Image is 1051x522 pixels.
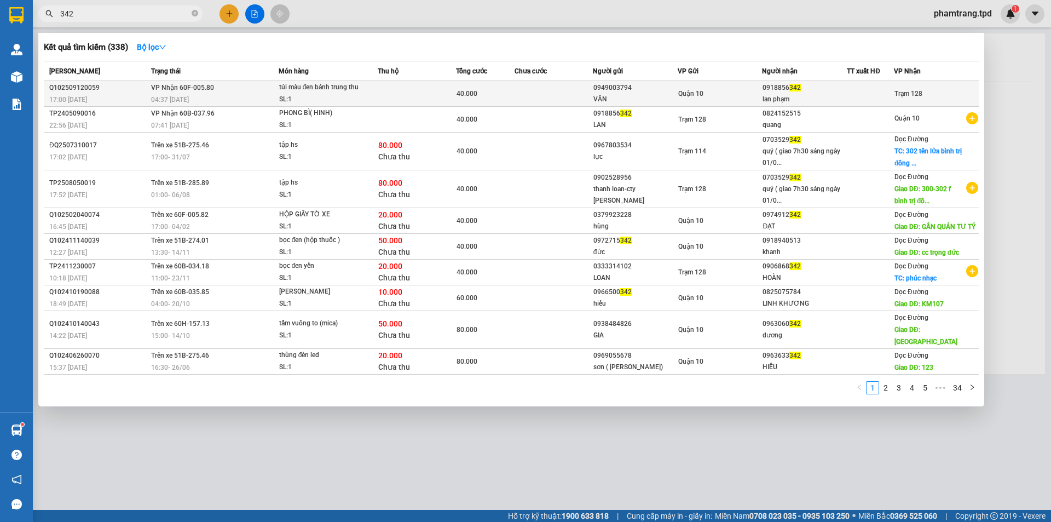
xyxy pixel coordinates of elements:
span: 079056013609 [82,71,135,79]
li: Next 5 Pages [932,381,949,394]
span: Dọc Đường [894,135,928,143]
strong: CTY XE KHÁCH [47,14,118,26]
div: SL: 1 [279,330,361,342]
li: 5 [919,381,932,394]
div: HOÀN [763,272,846,284]
span: 15:37 [DATE] [49,364,87,371]
span: 20.000 [378,210,402,219]
span: 20.000 [378,351,402,360]
div: SL: 1 [279,221,361,233]
span: 22:56 [DATE] [49,122,87,129]
span: 50.000 [378,236,402,245]
div: bọc đen (hộp thuốc ) [279,234,361,246]
span: Giao DĐ: [GEOGRAPHIC_DATA] [894,326,957,346]
div: 0972715 [593,235,677,246]
span: TC: phúc nhạc [894,274,937,282]
img: solution-icon [11,99,22,110]
div: HỘP GIẤY TỜ XE [279,209,361,221]
div: LINH KHƯƠNG [763,298,846,309]
div: 0963633 [763,350,846,362]
a: 4 [906,382,918,394]
span: Chưa thu [378,363,410,371]
span: Trạm 128 [678,268,706,276]
div: [PERSON_NAME] [279,286,361,298]
span: Trên xe 51B-275.46 [151,141,209,149]
img: warehouse-icon [11,44,22,55]
span: search [45,10,53,18]
span: Quận 10 [678,326,703,334]
span: 80.000 [457,326,477,334]
div: hiếu [593,298,677,309]
span: notification [11,474,22,485]
div: 0918856 [763,82,846,94]
div: 0902528956 [593,172,677,183]
span: 60.000 [457,294,477,302]
span: down [159,43,166,51]
div: HIẾU [763,362,846,373]
strong: VP: SĐT: [3,39,106,48]
span: Giao DĐ: GẦN QUÁN TƯ TÝ [894,223,975,231]
li: 34 [949,381,966,394]
span: [DATE] [122,5,145,14]
span: 18:49 [DATE] [49,300,87,308]
span: 20.000 [378,262,402,271]
div: ĐẠT [763,221,846,232]
span: PHIẾU GIAO HÀNG [31,48,117,60]
span: 16:30 - 26/06 [151,364,190,371]
li: Previous Page [853,381,866,394]
strong: N.gửi: [3,71,135,79]
div: SL: 1 [279,94,361,106]
div: LOAN [593,272,677,284]
span: Trên xe 60B-035.85 [151,288,209,296]
span: Chưa thu [378,222,410,231]
span: Trạm 128 [894,90,922,97]
span: Dọc Đường [894,262,928,270]
div: SL: 1 [279,298,361,310]
span: close-circle [192,10,198,16]
span: 06:30 [101,5,120,14]
span: plus-circle [966,182,978,194]
div: 0949003794 [593,82,677,94]
span: Quận 10 [678,358,703,365]
div: Q102410140043 [49,318,148,330]
img: warehouse-icon [11,71,22,83]
span: Trạng thái [151,67,181,75]
span: 04:00 - 20/10 [151,300,190,308]
div: PHONG BÌ( HINH) [279,107,361,119]
div: 0825075784 [763,286,846,298]
span: 342 [789,84,801,91]
div: 0963060 [763,318,846,330]
span: 40.000 [457,185,477,193]
div: 0969055678 [593,350,677,362]
div: LAN [593,119,677,131]
span: Chưa thu [378,248,410,256]
span: 342 [789,262,801,270]
strong: Bộ lọc [137,43,166,51]
span: 40.000 [457,243,477,250]
div: dương [763,330,846,341]
span: 17:00 - 31/07 [151,153,190,161]
div: lực [593,151,677,163]
span: 17:02 [DATE] [49,153,87,161]
span: NHÂN ÁI CMND: [25,71,135,79]
div: túi màu đen bánh trung thu [279,82,361,94]
span: plus-circle [966,265,978,277]
div: 0906868 [763,261,846,272]
li: 3 [892,381,905,394]
input: Tìm tên, số ĐT hoặc mã đơn [60,8,189,20]
span: Dọc Đường [894,314,928,322]
span: 80.000 [457,358,477,365]
span: Tổng cước [456,67,487,75]
span: 10.000 [378,288,402,296]
div: sơn ( [PERSON_NAME]) [593,362,677,373]
div: SL: 1 [279,272,361,284]
span: Trên xe 51B-275.46 [151,352,209,359]
span: ••• [932,381,949,394]
span: 342 [789,211,801,219]
li: 2 [879,381,892,394]
span: [DEMOGRAPHIC_DATA] PHÁP TRIÊNG CMND: [3,79,134,97]
div: 0967803534 [593,140,677,151]
span: Trên xe 60H-157.13 [151,320,210,328]
div: quang [763,119,846,131]
span: 07:41 [DATE] [151,122,189,129]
